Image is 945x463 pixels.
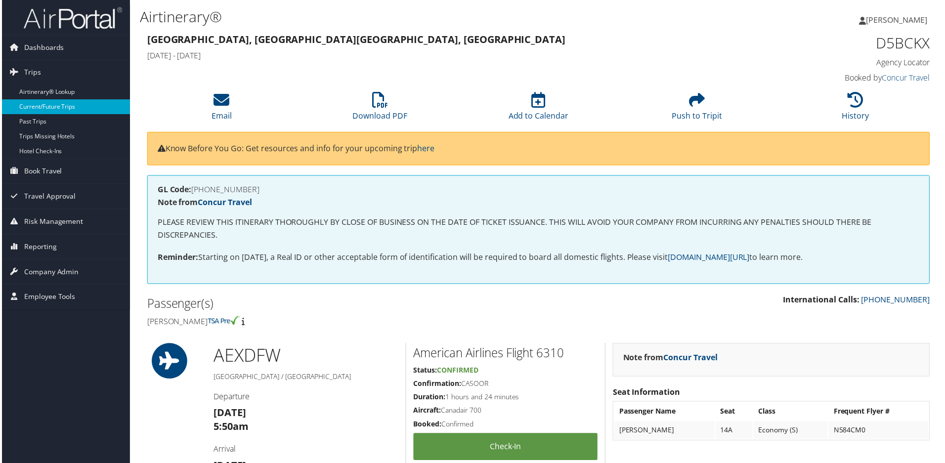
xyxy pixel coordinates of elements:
span: Trips [22,60,39,85]
a: History [844,98,871,122]
strong: Note from [156,198,251,209]
strong: [DATE] [213,408,245,421]
th: Class [755,404,829,422]
td: [PERSON_NAME] [615,423,716,441]
a: [PERSON_NAME] [861,5,939,35]
h1: AEX DFW [213,344,398,369]
a: [DOMAIN_NAME][URL] [669,253,751,263]
h4: Booked by [746,73,932,84]
strong: Duration: [413,394,445,403]
span: Employee Tools [22,286,74,310]
a: Push to Tripit [673,98,723,122]
span: Company Admin [22,260,77,285]
p: Starting on [DATE], a Real ID or other acceptable form of identification will be required to boar... [156,252,921,265]
strong: International Calls: [784,295,861,306]
td: 14A [717,423,754,441]
h4: Arrival [213,445,398,456]
span: Confirmed [437,367,478,376]
a: here [417,143,434,154]
h4: Agency Locator [746,57,932,68]
span: Dashboards [22,35,62,60]
img: tsa-precheck.png [207,317,239,326]
a: Email [211,98,231,122]
h5: CASOOR [413,380,598,390]
span: Reporting [22,235,55,260]
a: Download PDF [352,98,407,122]
h4: [PHONE_NUMBER] [156,186,921,194]
a: Check-in [413,435,598,462]
span: Travel Approval [22,185,74,210]
a: Add to Calendar [509,98,569,122]
th: Passenger Name [615,404,716,422]
strong: GL Code: [156,185,190,196]
h2: Passenger(s) [146,296,531,313]
h5: Canadair 700 [413,407,598,417]
p: PLEASE REVIEW THIS ITINERARY THOROUGHLY BY CLOSE OF BUSINESS ON THE DATE OF TICKET ISSUANCE. THIS... [156,217,921,242]
strong: Note from [624,353,719,364]
p: Know Before You Go: Get resources and info for your upcoming trip [156,143,921,156]
td: N584CM0 [830,423,930,441]
h4: [DATE] - [DATE] [146,50,731,61]
h1: Airtinerary® [138,6,672,27]
strong: Status: [413,367,437,376]
strong: [GEOGRAPHIC_DATA], [GEOGRAPHIC_DATA] [GEOGRAPHIC_DATA], [GEOGRAPHIC_DATA] [146,33,566,46]
h5: Confirmed [413,421,598,431]
strong: Booked: [413,421,441,430]
a: Concur Travel [664,353,719,364]
h4: [PERSON_NAME] [146,317,531,328]
th: Seat [717,404,754,422]
a: [PHONE_NUMBER] [863,295,932,306]
strong: Aircraft: [413,407,441,417]
a: Concur Travel [884,73,932,84]
strong: 5:50am [213,421,248,435]
h2: American Airlines Flight 6310 [413,346,598,363]
td: Economy (S) [755,423,829,441]
h5: 1 hours and 24 minutes [413,394,598,404]
span: Book Travel [22,160,60,184]
span: [PERSON_NAME] [868,14,929,25]
strong: Reminder: [156,253,197,263]
h4: Departure [213,393,398,404]
img: airportal-logo.png [22,6,121,30]
h1: D5BCKX [746,33,932,53]
strong: Confirmation: [413,380,461,389]
span: Risk Management [22,210,82,235]
a: Concur Travel [197,198,251,209]
strong: Seat Information [613,388,681,399]
h5: [GEOGRAPHIC_DATA] / [GEOGRAPHIC_DATA] [213,373,398,383]
th: Frequent Flyer # [830,404,930,422]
